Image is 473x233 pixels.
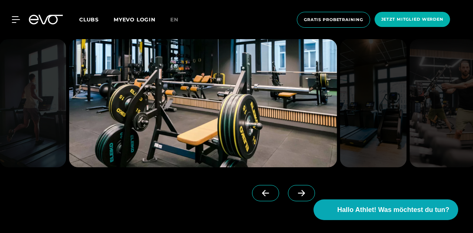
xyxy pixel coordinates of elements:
span: Gratis Probetraining [304,17,363,23]
a: MYEVO LOGIN [114,16,155,23]
a: en [170,16,187,24]
img: evofitness [69,39,337,167]
span: Clubs [79,16,99,23]
button: Hallo Athlet! Was möchtest du tun? [313,199,458,220]
span: Jetzt Mitglied werden [381,16,443,23]
a: Gratis Probetraining [295,12,372,28]
a: Jetzt Mitglied werden [372,12,452,28]
a: Clubs [79,16,114,23]
span: Hallo Athlet! Was möchtest du tun? [337,205,449,215]
span: en [170,16,178,23]
img: evofitness [340,39,407,167]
